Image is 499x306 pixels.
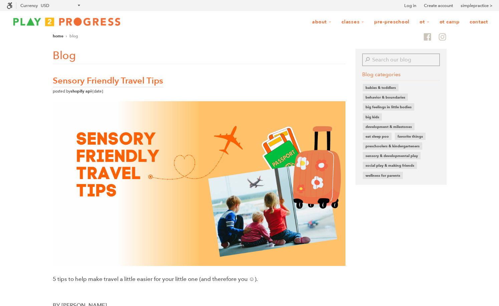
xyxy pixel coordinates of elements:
a: Classes [337,16,368,28]
a: Social play & making friends [365,162,415,169]
a: Big feelings in little bodies [365,103,412,111]
label: Currency [20,3,38,8]
a: Behavior & boundaries [365,94,406,101]
p: 5 tips to help make travel a little easier for your little one (and therefore you ☺). [53,275,346,284]
p: Posted by · [53,88,346,95]
a: OT [415,16,434,28]
a: About [308,16,336,28]
strong: Shopify API [70,89,91,94]
a: Pre-Preschool [370,16,414,28]
nav: breadcrumbs [53,33,78,39]
span: › [66,33,67,38]
a: Big kids [365,113,380,121]
a: Sensory & developmental play [365,152,419,159]
img: Play2Progress logo [7,15,127,28]
a: Preschoolers & kindergarteners [365,142,420,150]
h5: Blog categories [362,71,440,81]
h1: Blog [53,48,76,63]
a: simplepractice > [461,2,492,9]
a: Development & milestones [365,123,413,130]
a: Create account [424,2,453,9]
a: Sensory Friendly Travel Tips [53,75,163,87]
a: Wellness for parents [365,172,401,179]
a: Log in [404,2,416,9]
a: Babies & toddlers [365,84,397,91]
span: Blog [69,33,78,38]
a: Contact [465,16,492,28]
a: OT Camp [435,16,464,28]
a: Home [53,33,63,38]
input: Search our blog [371,53,440,66]
a: Favorite things [397,133,424,140]
a: Eat sleep poo [365,133,390,140]
time: [DATE] [92,89,103,94]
